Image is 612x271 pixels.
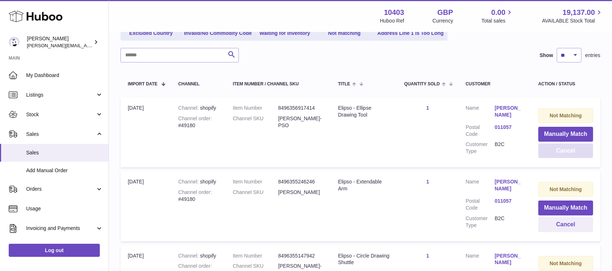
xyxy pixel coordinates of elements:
a: 011057 [495,198,524,205]
div: Item Number / Channel SKU [233,82,323,86]
dt: Postal Code [466,124,495,138]
strong: Channel [178,253,200,259]
div: Elipso - Circle Drawing Shuttle [338,252,389,266]
a: [PERSON_NAME] [495,252,524,266]
button: Manually Match [538,201,593,215]
a: 19,137.00 AVAILABLE Stock Total [542,8,603,24]
div: Elipso - Extendable Arm [338,178,389,192]
strong: Channel [178,179,200,185]
strong: Not Matching [550,186,582,192]
dt: Name [466,105,495,120]
dd: 8496355147942 [278,252,323,259]
div: Customer [466,82,524,86]
div: Elipso - Ellipse Drawing Tool [338,105,389,118]
div: shopify [178,105,218,112]
a: 1 [426,253,429,259]
dt: Name [466,252,495,268]
span: Total sales [481,17,514,24]
a: Address Line 1 is Too Long [375,27,446,39]
dt: Postal Code [466,198,495,211]
a: 1 [426,179,429,185]
dd: [PERSON_NAME]-PSO [278,115,323,129]
td: [DATE] [121,171,171,241]
div: shopify [178,178,218,185]
strong: 10403 [384,8,404,17]
a: 0.00 Total sales [481,8,514,24]
strong: Channel order [178,263,212,269]
dt: Name [466,178,495,194]
span: Import date [128,82,158,86]
span: 19,137.00 [563,8,595,17]
a: [PERSON_NAME] [495,105,524,118]
span: Sales [26,131,95,138]
strong: Not Matching [550,113,582,118]
img: keval@makerscabinet.com [9,37,20,48]
dt: Item Number [233,178,278,185]
span: AVAILABLE Stock Total [542,17,603,24]
span: Invoicing and Payments [26,225,95,232]
span: [PERSON_NAME][EMAIL_ADDRESS][DOMAIN_NAME] [27,43,146,48]
span: Add Manual Order [26,167,103,174]
button: Manually Match [538,127,593,142]
dd: 8496355246246 [278,178,323,185]
dt: Customer Type [466,141,495,155]
dd: 8496356917414 [278,105,323,112]
span: Listings [26,92,95,98]
a: Invalid/No Commodity Code [181,27,254,39]
a: Log out [9,244,100,257]
div: [PERSON_NAME] [27,35,92,49]
span: entries [585,52,600,59]
button: Cancel [538,217,593,232]
div: shopify [178,252,218,259]
span: 0.00 [491,8,506,17]
span: Sales [26,149,103,156]
span: My Dashboard [26,72,103,79]
dd: [PERSON_NAME] [278,189,323,196]
a: [PERSON_NAME] [495,178,524,192]
dd: B2C [495,215,524,229]
strong: Channel order [178,189,212,195]
div: #49180 [178,115,218,129]
strong: Channel [178,105,200,111]
div: Huboo Ref [380,17,404,24]
a: 011057 [495,124,524,131]
dt: Item Number [233,105,278,112]
span: Quantity Sold [404,82,440,86]
strong: GBP [437,8,453,17]
strong: Not Matching [550,260,582,266]
button: Cancel [538,143,593,158]
span: Title [338,82,350,86]
div: Currency [433,17,453,24]
a: Waiting for Inventory [256,27,314,39]
div: Action / Status [538,82,593,86]
dt: Channel SKU [233,115,278,129]
dt: Customer Type [466,215,495,229]
td: [DATE] [121,97,171,167]
div: #49180 [178,189,218,203]
span: Usage [26,205,103,212]
strong: Channel order [178,116,212,121]
a: 1 [426,105,429,111]
label: Show [540,52,553,59]
dd: B2C [495,141,524,155]
div: Channel [178,82,218,86]
dt: Item Number [233,252,278,259]
span: Orders [26,186,95,193]
dt: Channel SKU [233,189,278,196]
a: Not matching [315,27,374,39]
a: Excluded Country [122,27,180,39]
span: Stock [26,111,95,118]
